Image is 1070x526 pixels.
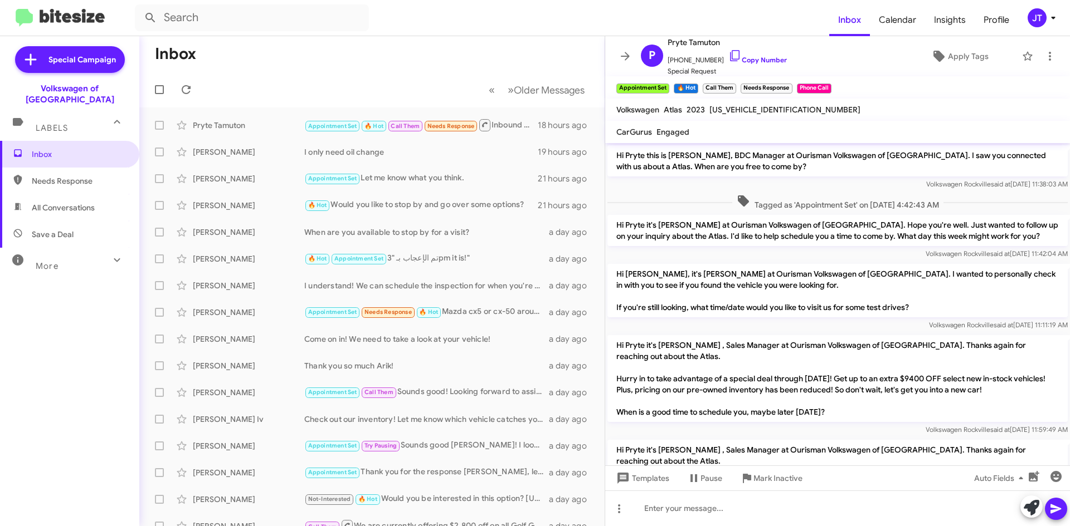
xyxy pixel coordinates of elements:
button: Pause [678,468,731,488]
span: Special Campaign [48,54,116,65]
small: Needs Response [741,83,792,94]
span: Save a Deal [32,229,74,240]
span: Call Them [364,389,393,396]
div: [PERSON_NAME] [193,227,304,238]
div: [PERSON_NAME] [193,307,304,318]
span: Volkswagen Rockville [DATE] 11:11:19 AM [929,321,1068,329]
div: a day ago [549,280,596,291]
span: Labels [36,123,68,133]
div: 19 hours ago [538,146,596,158]
span: Volkswagen Rockville [DATE] 11:59:49 AM [926,425,1068,434]
div: a day ago [549,467,596,478]
div: [PERSON_NAME] [193,280,304,291]
span: Templates [614,468,669,488]
div: [PERSON_NAME] [193,467,304,478]
div: Inbound Call [304,118,538,132]
button: Templates [605,468,678,488]
p: Hi Pryte it's [PERSON_NAME] , Sales Manager at Ourisman Volkswagen of [GEOGRAPHIC_DATA]. Thanks a... [607,335,1068,422]
div: [PERSON_NAME] Iv [193,414,304,425]
div: تم الإعجاب بـ "3pm it is!" [304,252,549,265]
span: 🔥 Hot [358,495,377,503]
span: All Conversations [32,202,95,213]
div: Sounds good! Looking forward to assist you. [304,386,549,399]
h1: Inbox [155,45,196,63]
div: a day ago [549,387,596,398]
div: Come on in! We need to take a look at your vehicle! [304,333,549,345]
div: Would you be interested in this option? [URL][DOMAIN_NAME] [304,493,549,505]
span: [PHONE_NUMBER] [668,49,787,66]
small: Call Them [703,83,736,94]
div: Sounds good [PERSON_NAME]! I look forward to assist you. [304,439,549,452]
div: a day ago [549,307,596,318]
span: Special Request [668,66,787,77]
span: Not-Interested [308,495,351,503]
span: 🔥 Hot [364,122,383,130]
span: More [36,261,59,271]
span: said at [990,425,1010,434]
div: JT [1028,8,1047,27]
button: JT [1018,8,1058,27]
p: Hi Pryte it's [PERSON_NAME] at Ourisman Volkswagen of [GEOGRAPHIC_DATA]. Hope you're well. Just w... [607,215,1068,246]
div: I only need oil change [304,146,538,158]
span: Older Messages [514,84,585,96]
div: Check out our inventory! Let me know which vehicle catches your eye! [URL][DOMAIN_NAME] [304,414,549,425]
div: a day ago [549,440,596,451]
span: 🔥 Hot [419,308,438,316]
div: [PERSON_NAME] [193,387,304,398]
a: Calendar [870,4,925,36]
div: a day ago [549,333,596,345]
span: 🔥 Hot [308,255,327,262]
div: a day ago [549,227,596,238]
div: [PERSON_NAME] [193,360,304,371]
div: Mazda cx5 or cx-50 around [DATE] or 2023 year [304,306,549,318]
button: Previous [482,78,502,101]
span: Appointment Set [308,389,357,396]
div: [PERSON_NAME] [193,173,304,184]
a: Special Campaign [15,46,125,73]
button: Mark Inactive [731,468,811,488]
div: [PERSON_NAME] [193,200,304,211]
div: 18 hours ago [538,120,596,131]
div: [PERSON_NAME] [193,440,304,451]
span: Appointment Set [308,122,357,130]
span: said at [994,321,1013,329]
span: Volkswagen [616,105,659,115]
a: Profile [975,4,1018,36]
div: Pryte Tamuton [193,120,304,131]
span: Appointment Set [308,308,357,316]
span: P [649,47,655,65]
small: Phone Call [797,83,831,94]
div: Would you like to stop by and go over some options? [304,199,538,212]
button: Next [501,78,591,101]
span: said at [991,180,1010,188]
span: 2023 [687,105,705,115]
div: a day ago [549,414,596,425]
span: Apply Tags [948,46,989,66]
small: 🔥 Hot [674,83,698,94]
span: Mark Inactive [753,468,802,488]
input: Search [135,4,369,31]
span: Appointment Set [308,442,357,449]
div: Let me know what you think. [304,172,538,185]
span: Needs Response [32,175,127,186]
a: Insights [925,4,975,36]
a: Inbox [829,4,870,36]
span: Appointment Set [308,469,357,476]
span: CarGurus [616,127,652,137]
a: Copy Number [728,56,787,64]
span: » [508,83,514,97]
small: Appointment Set [616,83,669,94]
span: « [489,83,495,97]
span: [US_VEHICLE_IDENTIFICATION_NUMBER] [709,105,860,115]
span: Engaged [656,127,689,137]
nav: Page navigation example [483,78,591,101]
span: Inbox [32,149,127,160]
p: Hi Pryte this is [PERSON_NAME], BDC Manager at Ourisman Volkswagen of [GEOGRAPHIC_DATA]. I saw yo... [607,145,1068,176]
div: [PERSON_NAME] [193,146,304,158]
div: Thank you so much Arik! [304,360,549,371]
span: Pryte Tamuton [668,36,787,49]
div: a day ago [549,360,596,371]
div: I understand! We can schedule the inspection for when you're Golf is back! Let me know your avail... [304,280,549,291]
